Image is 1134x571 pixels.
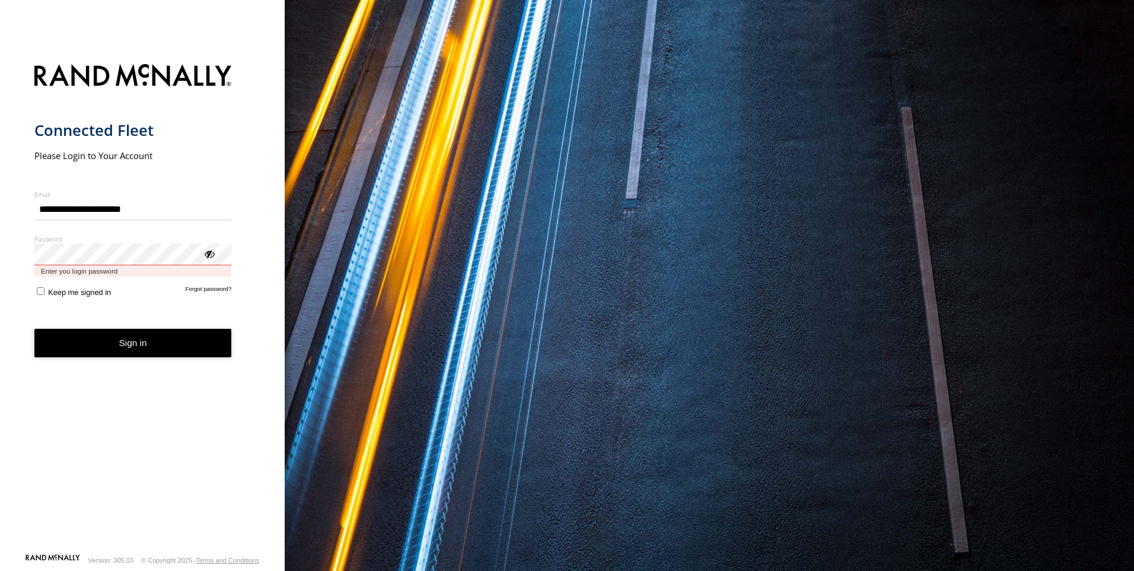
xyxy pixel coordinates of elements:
label: Email [34,190,232,199]
h2: Please Login to Your Account [34,150,232,161]
div: © Copyright 2025 - [141,557,259,564]
a: Terms and Conditions [196,557,259,564]
span: Enter you login password [34,265,232,277]
div: ViewPassword [203,248,215,259]
span: Keep me signed in [48,288,111,297]
input: Keep me signed in [37,287,44,295]
img: Rand McNally [34,62,232,92]
div: Version: 305.03 [88,557,133,564]
form: main [34,57,251,553]
a: Visit our Website [26,554,80,566]
button: Sign in [34,329,232,358]
h1: Connected Fleet [34,120,232,140]
label: Password [34,234,232,243]
a: Forgot password? [186,285,232,297]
